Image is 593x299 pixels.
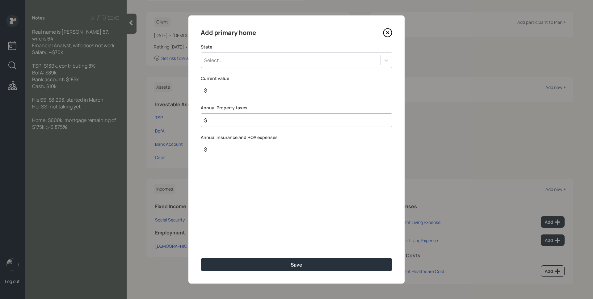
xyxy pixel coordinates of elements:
[291,261,302,268] div: Save
[201,44,392,50] label: State
[201,75,392,82] label: Current value
[201,28,256,38] h4: Add primary home
[204,57,222,64] div: Select...
[201,134,392,141] label: Annual insurance and HOA expenses
[201,105,392,111] label: Annual Property taxes
[201,258,392,271] button: Save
